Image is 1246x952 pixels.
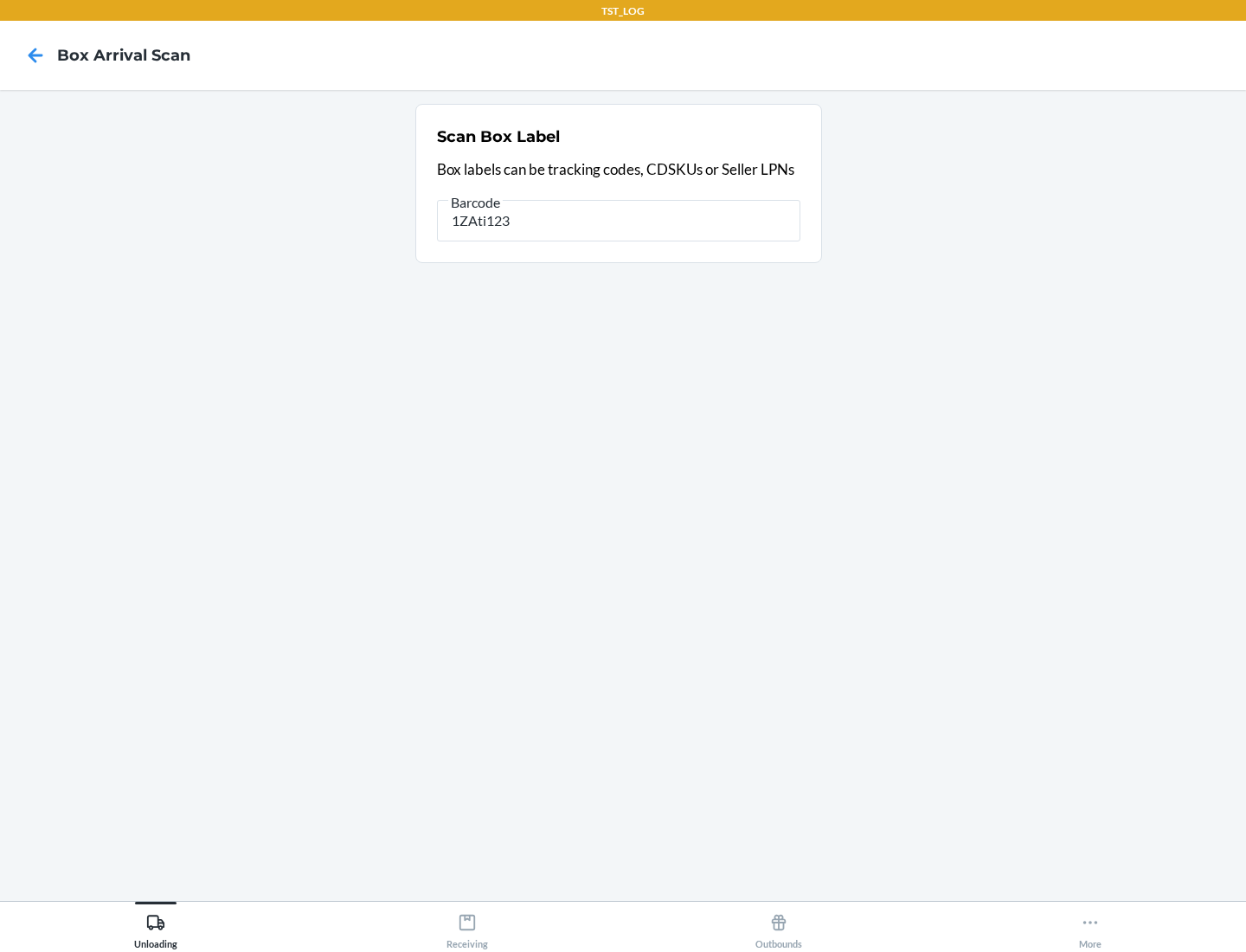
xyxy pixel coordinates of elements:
[446,906,488,949] div: Receiving
[601,3,645,19] p: TST_LOG
[134,906,177,949] div: Unloading
[934,902,1246,949] button: More
[437,125,560,148] h2: Scan Box Label
[57,44,190,67] h4: Box Arrival Scan
[311,902,623,949] button: Receiving
[755,906,802,949] div: Outbounds
[448,194,503,211] span: Barcode
[437,200,800,241] input: Barcode
[623,902,934,949] button: Outbounds
[437,158,800,181] p: Box labels can be tracking codes, CDSKUs or Seller LPNs
[1079,906,1101,949] div: More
